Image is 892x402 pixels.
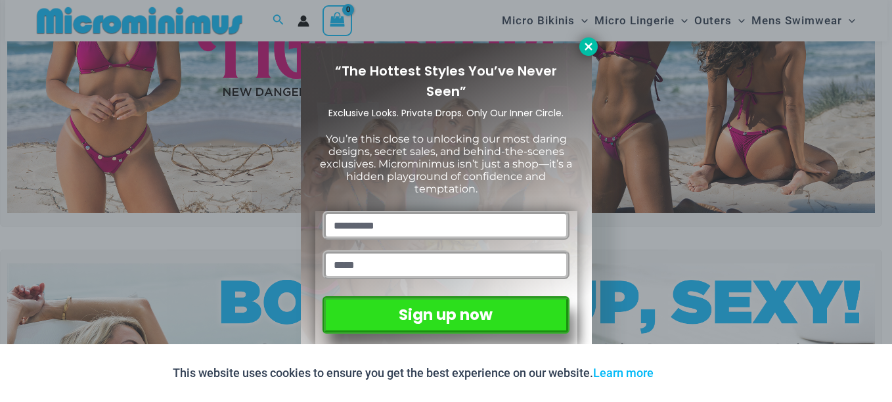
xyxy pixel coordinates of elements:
[173,363,654,383] p: This website uses cookies to ensure you get the best experience on our website.
[335,62,557,100] span: “The Hottest Styles You’ve Never Seen”
[593,366,654,380] a: Learn more
[579,37,598,56] button: Close
[320,133,572,196] span: You’re this close to unlocking our most daring designs, secret sales, and behind-the-scenes exclu...
[663,357,719,389] button: Accept
[323,296,569,334] button: Sign up now
[328,106,564,120] span: Exclusive Looks. Private Drops. Only Our Inner Circle.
